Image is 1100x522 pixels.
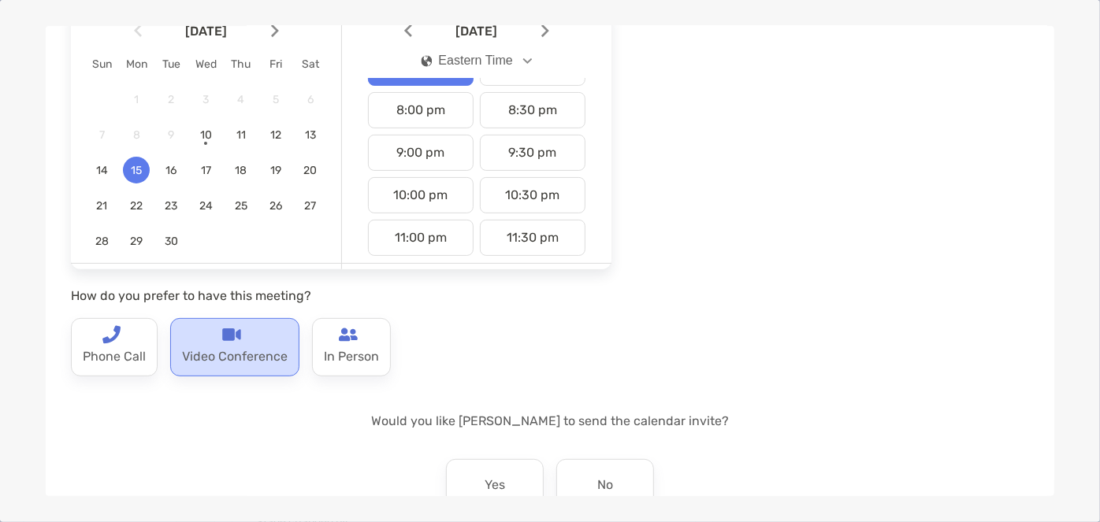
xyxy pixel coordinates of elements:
span: 26 [262,199,289,213]
div: 9:30 pm [480,135,585,171]
p: Phone Call [83,344,146,369]
span: 25 [228,199,255,213]
p: Would you like [PERSON_NAME] to send the calendar invite? [71,411,1029,431]
span: 17 [192,164,219,177]
div: Sat [293,57,328,71]
span: 1 [123,93,150,106]
img: Open dropdown arrow [523,58,533,64]
div: 9:00 pm [368,135,474,171]
p: In Person [324,344,379,369]
img: Arrow icon [541,24,549,38]
span: 13 [297,128,324,142]
span: [DATE] [415,24,538,39]
img: Arrow icon [134,24,142,38]
p: Yes [485,472,505,498]
span: [DATE] [145,24,268,39]
span: 22 [123,199,150,213]
div: 11:30 pm [480,220,585,256]
img: Arrow icon [404,24,412,38]
span: 15 [123,164,150,177]
span: 8 [123,128,150,142]
span: 18 [228,164,255,177]
div: 11:00 pm [368,220,474,256]
span: 21 [88,199,115,213]
span: 3 [192,93,219,106]
img: type-call [102,325,121,344]
img: icon [422,55,433,67]
div: Fri [258,57,293,71]
div: Thu [224,57,258,71]
span: 7 [88,128,115,142]
img: type-call [339,325,358,344]
span: 28 [88,235,115,248]
span: 30 [158,235,184,248]
span: 16 [158,164,184,177]
span: 10 [192,128,219,142]
div: 10:00 pm [368,177,474,213]
img: type-call [222,325,241,344]
div: 8:30 pm [480,92,585,128]
div: Mon [119,57,154,71]
span: 6 [297,93,324,106]
span: 2 [158,93,184,106]
span: 20 [297,164,324,177]
div: 10:30 pm [480,177,585,213]
span: 14 [88,164,115,177]
div: Tue [154,57,188,71]
div: 8:00 pm [368,92,474,128]
span: 5 [262,93,289,106]
span: 29 [123,235,150,248]
span: 19 [262,164,289,177]
p: How do you prefer to have this meeting? [71,286,611,305]
span: 4 [228,93,255,106]
span: 24 [192,199,219,213]
span: 27 [297,199,324,213]
span: 12 [262,128,289,142]
p: No [597,472,613,498]
div: Sun [84,57,119,71]
span: 23 [158,199,184,213]
button: iconEastern Time [408,43,546,79]
p: Video Conference [182,344,288,369]
span: 9 [158,128,184,142]
div: Wed [188,57,223,71]
div: Eastern Time [422,54,513,68]
img: Arrow icon [271,24,279,38]
span: 11 [228,128,255,142]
